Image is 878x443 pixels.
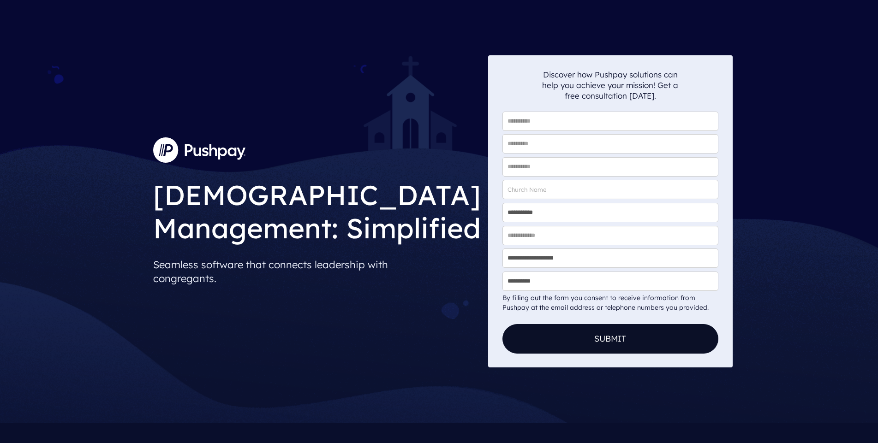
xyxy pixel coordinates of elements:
p: Seamless software that connects leadership with congregants. [153,254,481,289]
div: By filling out the form you consent to receive information from Pushpay at the email address or t... [502,293,718,313]
input: Church Name [502,180,718,199]
p: Discover how Pushpay solutions can help you achieve your mission! Get a free consultation [DATE]. [542,69,679,101]
button: Submit [502,324,718,354]
h1: [DEMOGRAPHIC_DATA] Management: Simplified [153,171,481,247]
